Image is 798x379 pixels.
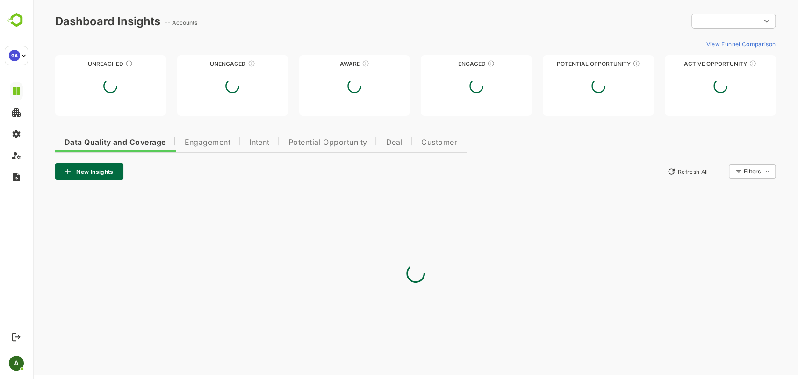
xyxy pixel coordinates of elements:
[669,36,743,51] button: View Funnel Comparison
[9,356,24,371] div: A
[256,139,335,146] span: Potential Opportunity
[10,330,22,343] button: Logout
[215,60,223,67] div: These accounts have not shown enough engagement and need nurturing
[388,139,424,146] span: Customer
[510,60,621,67] div: Potential Opportunity
[9,50,20,61] div: 9A
[711,168,728,175] div: Filters
[93,60,100,67] div: These accounts have not been engaged with for a defined time period
[22,163,91,180] button: New Insights
[632,60,743,67] div: Active Opportunity
[630,164,679,179] button: Refresh All
[388,60,499,67] div: Engaged
[710,163,743,180] div: Filters
[600,60,607,67] div: These accounts are MQAs and can be passed on to Inside Sales
[144,60,255,67] div: Unengaged
[22,60,133,67] div: Unreached
[5,11,29,29] img: BambooboxLogoMark.f1c84d78b4c51b1a7b5f700c9845e183.svg
[454,60,462,67] div: These accounts are warm, further nurturing would qualify them to MQAs
[22,14,128,28] div: Dashboard Insights
[266,60,377,67] div: Aware
[32,139,133,146] span: Data Quality and Coverage
[132,19,167,26] ag: -- Accounts
[716,60,724,67] div: These accounts have open opportunities which might be at any of the Sales Stages
[151,139,198,146] span: Engagement
[353,139,370,146] span: Deal
[329,60,337,67] div: These accounts have just entered the buying cycle and need further nurturing
[216,139,237,146] span: Intent
[659,13,743,29] div: ​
